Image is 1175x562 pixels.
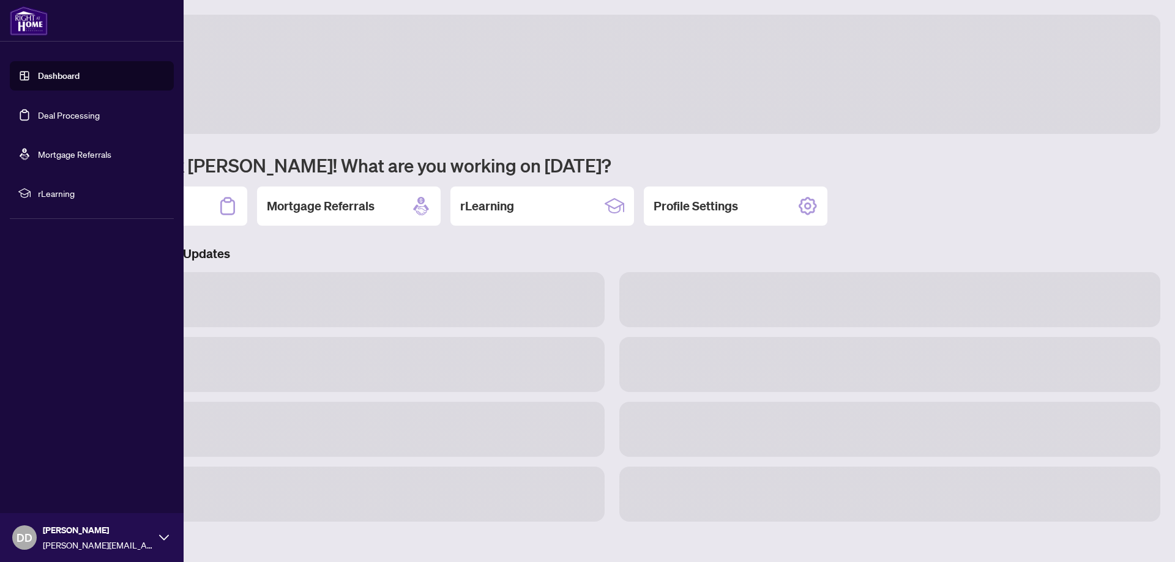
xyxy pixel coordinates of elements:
[267,198,375,215] h2: Mortgage Referrals
[654,198,738,215] h2: Profile Settings
[64,245,1160,262] h3: Brokerage & Industry Updates
[17,529,32,546] span: DD
[38,109,100,120] a: Deal Processing
[64,153,1160,177] h1: Welcome back [PERSON_NAME]! What are you working on [DATE]?
[38,149,111,160] a: Mortgage Referrals
[43,523,153,537] span: [PERSON_NAME]
[43,538,153,552] span: [PERSON_NAME][EMAIL_ADDRESS][DOMAIN_NAME]
[460,198,514,215] h2: rLearning
[38,187,165,200] span: rLearning
[38,70,80,81] a: Dashboard
[1126,519,1163,556] button: Open asap
[10,6,48,35] img: logo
